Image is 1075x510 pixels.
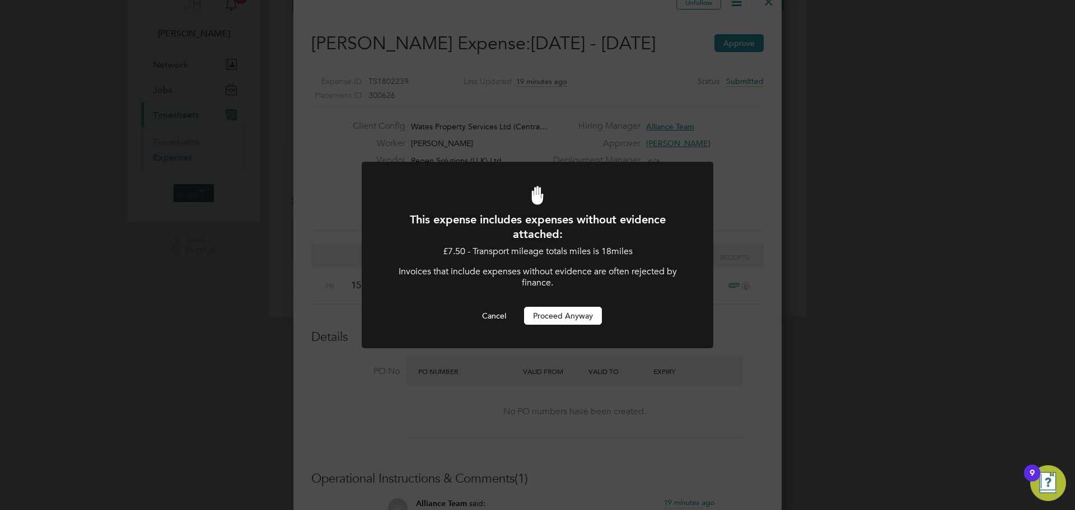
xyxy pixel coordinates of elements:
div: 9 [1030,473,1035,488]
h1: This expense includes expenses without evidence attached: [392,212,683,241]
button: Proceed Anyway [524,307,602,325]
button: Open Resource Center, 9 new notifications [1030,465,1066,501]
button: Cancel [473,307,515,325]
p: Invoices that include expenses without evidence are often rejected by finance. [392,266,683,289]
p: £7.50 - Transport mileage totals miles is 18miles [392,246,683,258]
